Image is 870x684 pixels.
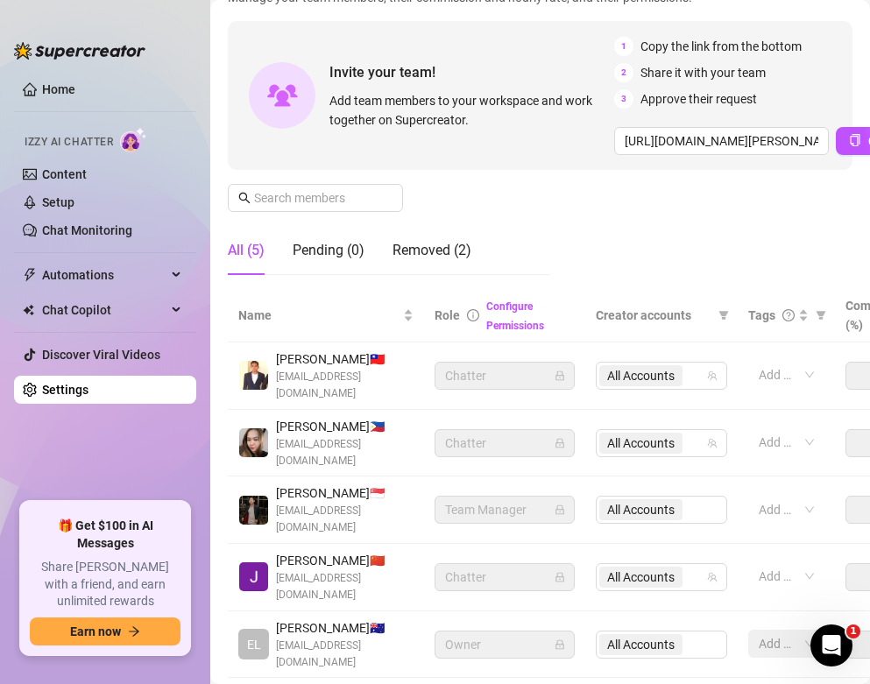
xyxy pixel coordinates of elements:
[445,363,564,389] span: Chatter
[614,89,633,109] span: 3
[276,436,414,469] span: [EMAIL_ADDRESS][DOMAIN_NAME]
[607,366,675,385] span: All Accounts
[599,567,683,588] span: All Accounts
[707,438,718,448] span: team
[599,433,683,454] span: All Accounts
[276,570,414,603] span: [EMAIL_ADDRESS][DOMAIN_NAME]
[276,349,414,369] span: [PERSON_NAME] 🇹🇼
[607,434,675,453] span: All Accounts
[42,82,75,96] a: Home
[42,223,132,237] a: Chat Monitoring
[445,497,564,523] span: Team Manager
[228,240,265,261] div: All (5)
[640,37,802,56] span: Copy the link from the bottom
[555,639,565,650] span: lock
[640,63,766,82] span: Share it with your team
[812,302,830,328] span: filter
[555,370,565,381] span: lock
[239,562,268,591] img: Joezen Esperacion
[715,302,732,328] span: filter
[816,310,826,321] span: filter
[42,348,160,362] a: Discover Viral Videos
[329,91,607,130] span: Add team members to your workspace and work together on Supercreator.
[467,309,479,321] span: info-circle
[445,430,564,456] span: Chatter
[555,572,565,582] span: lock
[393,240,471,261] div: Removed (2)
[846,624,860,638] span: 1
[276,638,414,671] span: [EMAIL_ADDRESS][DOMAIN_NAME]
[607,568,675,587] span: All Accounts
[42,167,87,181] a: Content
[445,564,564,590] span: Chatter
[238,192,251,204] span: search
[239,428,268,457] img: Shayne Lazarte
[70,624,121,638] span: Earn now
[239,361,268,390] img: John Sean Flores
[42,383,88,397] a: Settings
[23,304,34,316] img: Chat Copilot
[239,496,268,525] img: Arven Arricivita
[640,89,757,109] span: Approve their request
[42,261,166,289] span: Automations
[718,310,729,321] span: filter
[276,618,414,638] span: [PERSON_NAME] 🇦🇺
[25,134,113,151] span: Izzy AI Chatter
[555,504,565,515] span: lock
[14,42,145,60] img: logo-BBDzfeDw.svg
[247,635,261,654] span: EL
[596,306,711,325] span: Creator accounts
[435,308,460,322] span: Role
[614,63,633,82] span: 2
[707,572,718,582] span: team
[276,483,414,503] span: [PERSON_NAME] 🇸🇬
[614,37,633,56] span: 1
[276,503,414,536] span: [EMAIL_ADDRESS][DOMAIN_NAME]
[30,518,180,552] span: 🎁 Get $100 in AI Messages
[254,188,378,208] input: Search members
[276,417,414,436] span: [PERSON_NAME] 🇵🇭
[228,289,424,342] th: Name
[486,300,544,332] a: Configure Permissions
[445,631,564,658] span: Owner
[707,370,718,381] span: team
[329,61,614,83] span: Invite your team!
[120,127,147,152] img: AI Chatter
[23,268,37,282] span: thunderbolt
[30,617,180,645] button: Earn nowarrow-right
[293,240,364,261] div: Pending (0)
[599,365,683,386] span: All Accounts
[849,134,861,146] span: copy
[810,624,852,666] iframe: Intercom live chat
[748,306,775,325] span: Tags
[128,625,140,638] span: arrow-right
[555,438,565,448] span: lock
[238,306,400,325] span: Name
[782,309,795,321] span: question-circle
[42,195,74,209] a: Setup
[276,369,414,402] span: [EMAIL_ADDRESS][DOMAIN_NAME]
[42,296,166,324] span: Chat Copilot
[276,551,414,570] span: [PERSON_NAME] 🇨🇳
[30,559,180,610] span: Share [PERSON_NAME] with a friend, and earn unlimited rewards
